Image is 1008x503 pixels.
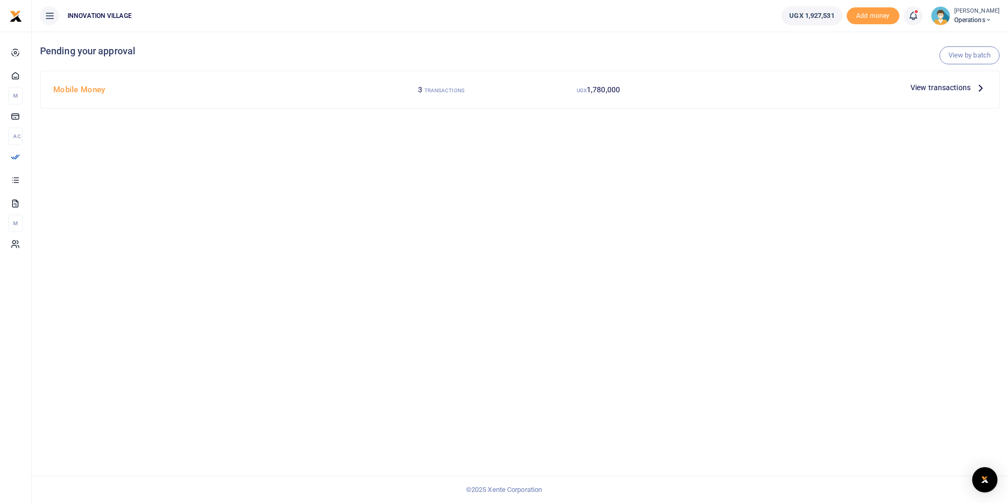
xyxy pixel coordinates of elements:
[847,7,899,25] li: Toup your wallet
[9,12,22,20] a: logo-small logo-large logo-large
[954,15,1000,25] span: Operations
[781,6,842,25] a: UGX 1,927,531
[8,128,23,145] li: Ac
[63,11,136,21] span: INNOVATION VILLAGE
[777,6,846,25] li: Wallet ballance
[40,45,1000,57] h4: Pending your approval
[8,215,23,232] li: M
[8,87,23,104] li: M
[9,10,22,23] img: logo-small
[789,11,834,21] span: UGX 1,927,531
[53,84,358,95] h4: Mobile Money
[939,46,1000,64] a: View by batch
[972,467,997,492] div: Open Intercom Messenger
[954,7,1000,16] small: [PERSON_NAME]
[931,6,950,25] img: profile-user
[910,82,971,93] span: View transactions
[931,6,1000,25] a: profile-user [PERSON_NAME] Operations
[587,85,620,94] span: 1,780,000
[847,7,899,25] span: Add money
[847,11,899,19] a: Add money
[577,88,587,93] small: UGX
[418,85,422,94] span: 3
[424,88,464,93] small: TRANSACTIONS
